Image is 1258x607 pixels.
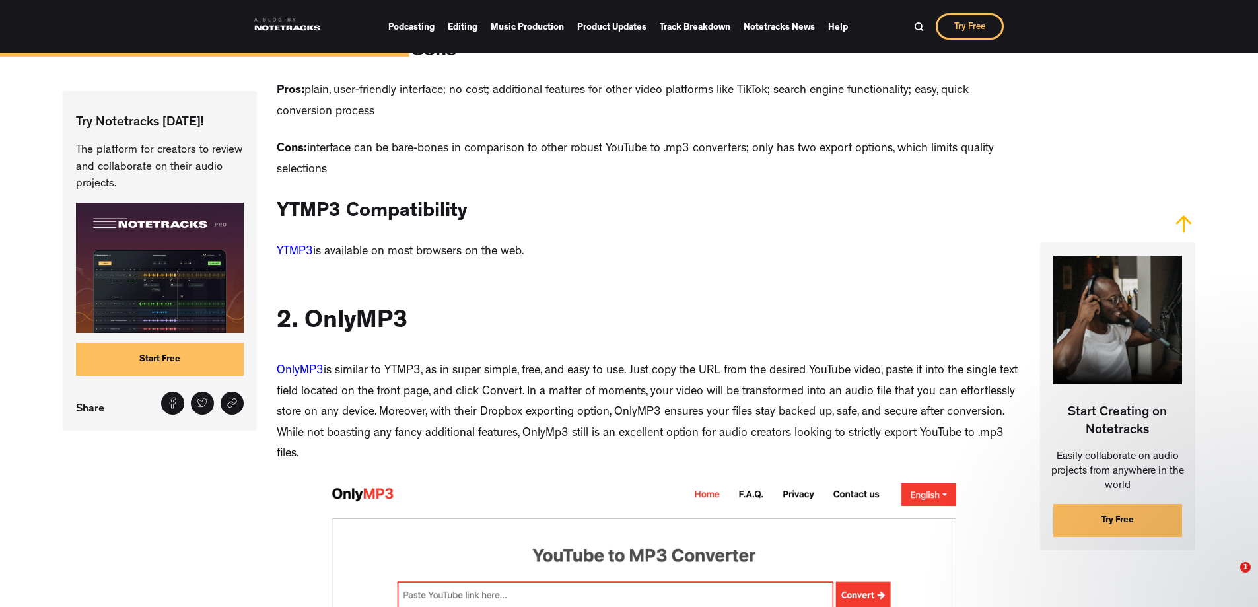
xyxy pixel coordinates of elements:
[277,242,524,264] p: is available on most browsers on the web.
[828,17,848,36] a: Help
[277,143,307,155] strong: Cons:
[1040,449,1195,493] p: Easily collaborate on audio projects from anywhere in the world
[76,342,243,375] a: Start Free
[1213,562,1245,594] iframe: Intercom live chat
[577,17,646,36] a: Product Updates
[277,365,324,377] a: OnlyMP3
[76,114,243,132] p: Try Notetracks [DATE]!
[277,201,467,226] h3: YTMP3 Compatibility
[277,307,407,339] h2: 2. OnlyMP3
[277,139,1020,181] p: interface can be bare-bones in comparison to other robust YouTube to .mp3 converters; only has tw...
[277,361,1020,466] p: is similar to YTMP3, as in super simple, free, and easy to use. Just copy the URL from the desire...
[76,142,243,193] p: The platform for creators to review and collaborate on their audio projects.
[936,13,1004,40] a: Try Free
[277,246,313,258] a: YTMP3
[277,85,304,97] strong: Pros:
[227,398,238,409] img: Share link icon
[660,17,730,36] a: Track Breakdown
[388,17,435,36] a: Podcasting
[1053,503,1182,536] a: Try Free
[191,392,214,415] a: Tweet
[914,22,924,32] img: Search Bar
[1240,562,1251,573] span: 1
[744,17,815,36] a: Notetracks News
[491,17,564,36] a: Music Production
[1040,394,1195,439] p: Start Creating on Notetracks
[448,17,477,36] a: Editing
[161,392,184,415] a: Share on Facebook
[277,81,1020,123] p: plain, user-friendly interface; no cost; additional features for other video platforms like TikTo...
[76,398,111,417] p: Share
